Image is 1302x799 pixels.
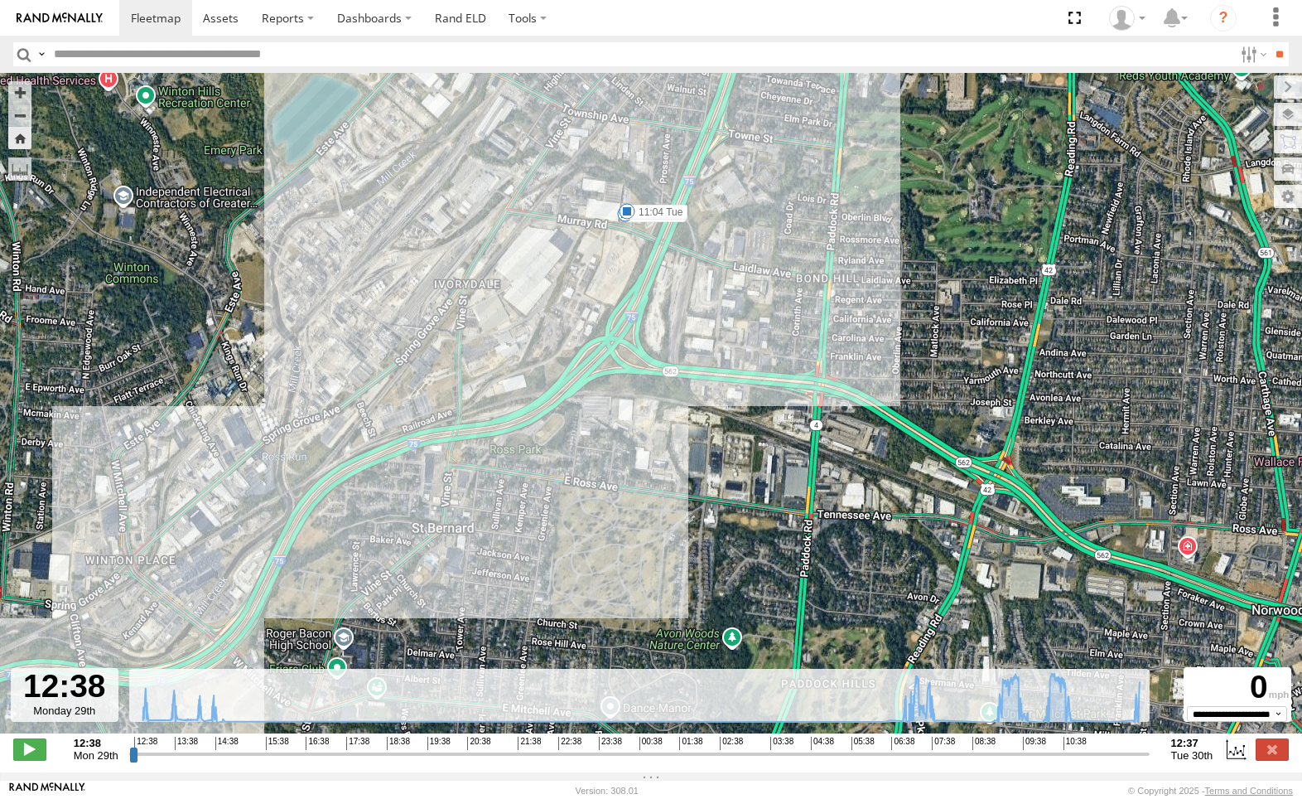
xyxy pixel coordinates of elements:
label: Map Settings [1274,185,1302,208]
button: Zoom Home [8,127,31,149]
span: 17:38 [346,737,369,750]
strong: 12:38 [74,737,118,749]
span: 18:38 [387,737,410,750]
div: 0 [1186,669,1289,705]
span: 13:38 [175,737,198,750]
div: © Copyright 2025 - [1128,786,1293,796]
span: Mon 29th Sep 2025 [74,749,118,762]
span: 21:38 [518,737,541,750]
label: Close [1256,738,1289,760]
span: 23:38 [599,737,622,750]
span: 05:38 [851,737,875,750]
span: 02:38 [720,737,743,750]
span: 10:38 [1063,737,1087,750]
span: Tue 30th Sep 2025 [1171,749,1213,762]
label: Search Query [35,42,48,66]
span: 14:38 [215,737,239,750]
label: Search Filter Options [1234,42,1270,66]
img: rand-logo.svg [17,12,103,24]
a: Terms and Conditions [1205,786,1293,796]
span: 08:38 [972,737,996,750]
span: 01:38 [679,737,702,750]
span: 00:38 [639,737,663,750]
span: 04:38 [811,737,834,750]
label: 11:04 Tue [627,205,687,220]
button: Zoom out [8,104,31,127]
span: 03:38 [770,737,793,750]
div: Mike Seta [1103,6,1151,31]
span: 12:38 [134,737,157,750]
a: Visit our Website [9,782,85,799]
span: 15:38 [266,737,289,750]
div: Version: 308.01 [576,786,639,796]
span: 19:38 [427,737,451,750]
label: Measure [8,157,31,181]
span: 16:38 [306,737,329,750]
button: Zoom in [8,81,31,104]
strong: 12:37 [1171,737,1213,749]
label: Play/Stop [13,738,46,760]
span: 09:38 [1023,737,1046,750]
span: 20:38 [467,737,490,750]
i: ? [1210,5,1237,31]
span: 22:38 [558,737,581,750]
span: 07:38 [932,737,955,750]
span: 06:38 [891,737,914,750]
